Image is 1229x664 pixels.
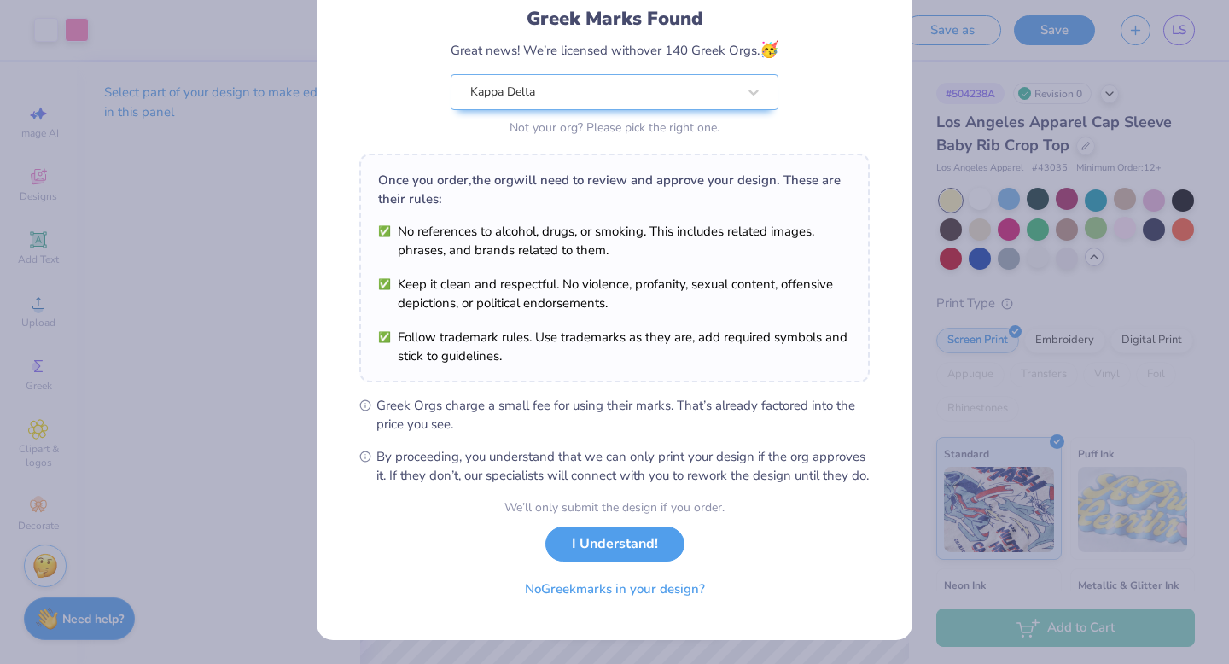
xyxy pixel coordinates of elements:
[760,39,778,60] span: 🥳
[376,447,870,485] span: By proceeding, you understand that we can only print your design if the org approves it. If they ...
[376,396,870,434] span: Greek Orgs charge a small fee for using their marks. That’s already factored into the price you see.
[378,171,851,208] div: Once you order, the org will need to review and approve your design. These are their rules:
[504,498,725,516] div: We’ll only submit the design if you order.
[451,5,778,32] div: Greek Marks Found
[510,572,719,607] button: NoGreekmarks in your design?
[545,527,684,562] button: I Understand!
[378,222,851,259] li: No references to alcohol, drugs, or smoking. This includes related images, phrases, and brands re...
[451,38,778,61] div: Great news! We’re licensed with over 140 Greek Orgs.
[451,119,778,137] div: Not your org? Please pick the right one.
[378,275,851,312] li: Keep it clean and respectful. No violence, profanity, sexual content, offensive depictions, or po...
[378,328,851,365] li: Follow trademark rules. Use trademarks as they are, add required symbols and stick to guidelines.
